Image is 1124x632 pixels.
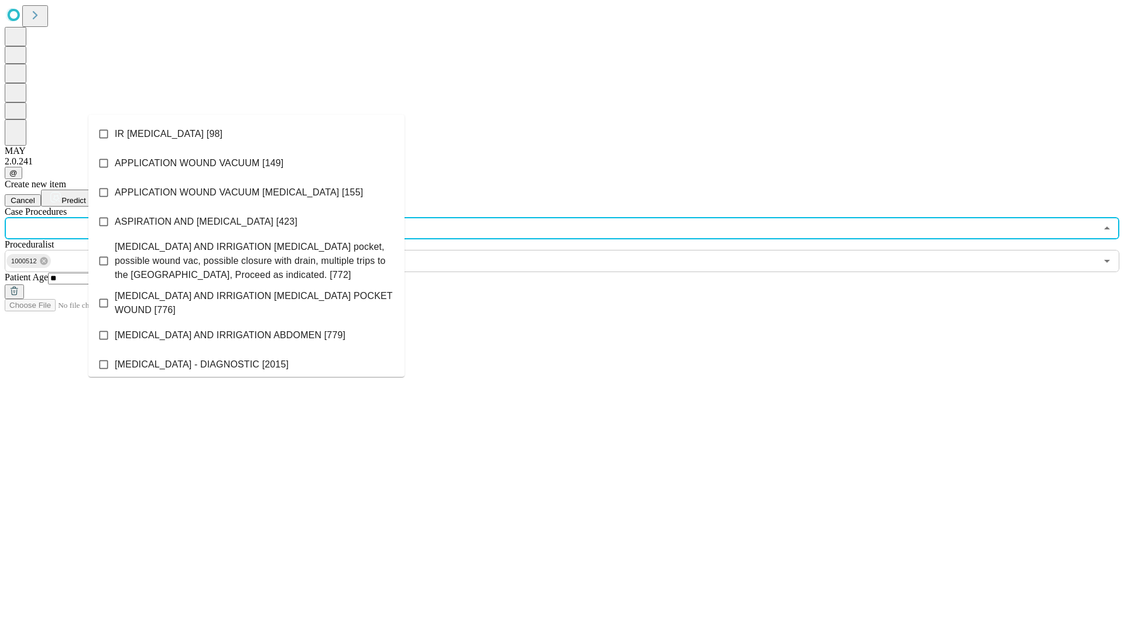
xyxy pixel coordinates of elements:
span: Predict [61,196,85,205]
button: Close [1099,220,1115,236]
button: @ [5,167,22,179]
span: 1000512 [6,255,42,268]
span: Create new item [5,179,66,189]
button: Open [1099,253,1115,269]
span: APPLICATION WOUND VACUUM [MEDICAL_DATA] [155] [115,186,363,200]
span: Proceduralist [5,239,54,249]
span: @ [9,169,18,177]
span: Scheduled Procedure [5,207,67,217]
span: [MEDICAL_DATA] AND IRRIGATION ABDOMEN [779] [115,328,345,342]
span: ASPIRATION AND [MEDICAL_DATA] [423] [115,215,297,229]
span: Patient Age [5,272,48,282]
span: IR [MEDICAL_DATA] [98] [115,127,222,141]
span: [MEDICAL_DATA] AND IRRIGATION [MEDICAL_DATA] POCKET WOUND [776] [115,289,395,317]
button: Cancel [5,194,41,207]
button: Predict [41,190,95,207]
div: 2.0.241 [5,156,1119,167]
span: Cancel [11,196,35,205]
div: 1000512 [6,254,51,268]
span: [MEDICAL_DATA] AND IRRIGATION [MEDICAL_DATA] pocket, possible wound vac, possible closure with dr... [115,240,395,282]
span: [MEDICAL_DATA] - DIAGNOSTIC [2015] [115,358,289,372]
div: MAY [5,146,1119,156]
span: APPLICATION WOUND VACUUM [149] [115,156,283,170]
